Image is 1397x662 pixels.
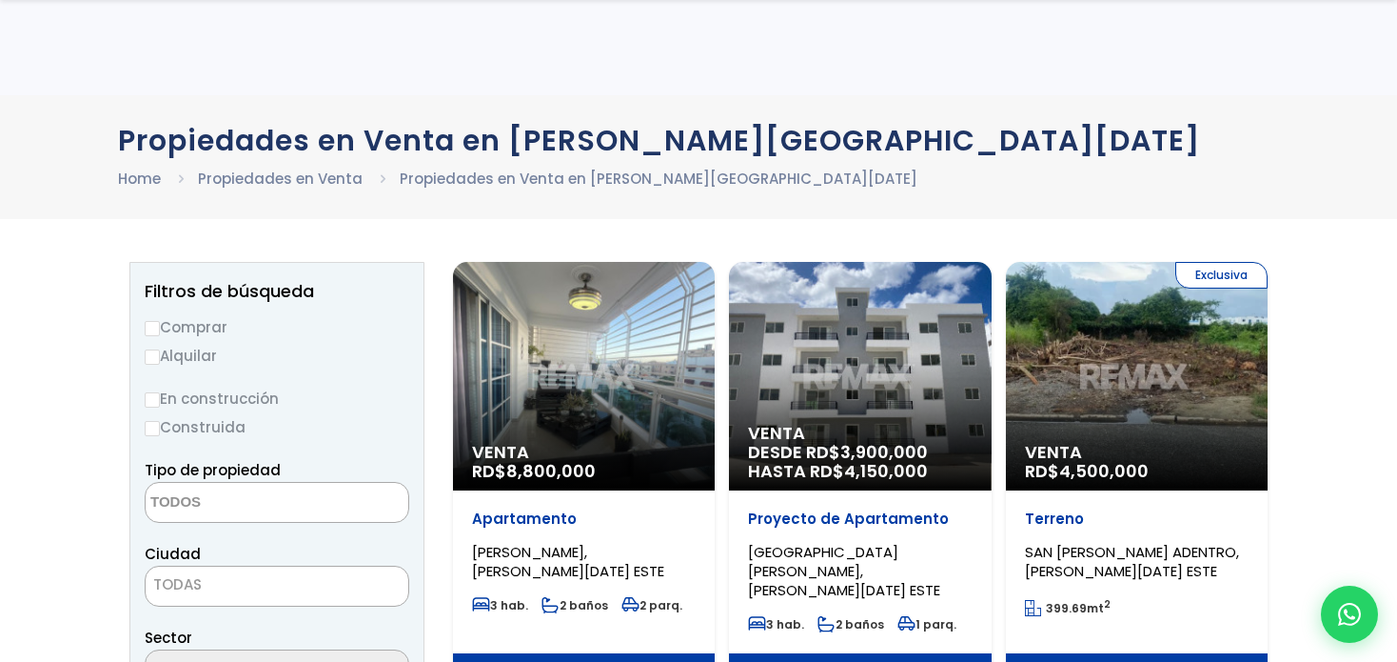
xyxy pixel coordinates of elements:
h2: Filtros de búsqueda [145,282,409,301]
span: 1 parq. [897,616,956,632]
label: Comprar [145,315,409,339]
span: Venta [472,443,696,462]
span: mt [1025,600,1111,616]
a: Home [118,169,161,189]
span: 3 hab. [748,616,804,632]
span: TODAS [153,574,202,594]
span: 399.69 [1046,600,1087,616]
span: 2 baños [541,597,608,613]
span: Sector [145,628,192,648]
span: TODAS [145,566,409,607]
input: Construida [145,421,160,436]
span: RD$ [1025,459,1149,483]
span: Venta [748,424,972,443]
label: En construcción [145,387,409,411]
span: Exclusiva [1175,262,1268,289]
span: Ciudad [145,544,201,564]
span: 3 hab. [472,597,528,613]
sup: 2 [1104,597,1111,612]
span: 2 baños [817,616,884,632]
h1: Propiedades en Venta en [PERSON_NAME][GEOGRAPHIC_DATA][DATE] [118,124,1279,157]
p: Apartamento [472,510,696,529]
span: 4,500,000 [1059,459,1149,483]
span: [PERSON_NAME], [PERSON_NAME][DATE] ESTE [472,542,664,581]
span: RD$ [472,459,596,483]
input: En construcción [145,392,160,408]
p: Proyecto de Apartamento [748,510,972,529]
span: 4,150,000 [844,459,928,483]
input: Alquilar [145,350,160,365]
input: Comprar [145,321,160,336]
span: Tipo de propiedad [145,460,281,480]
label: Alquilar [145,344,409,368]
textarea: Search [146,483,330,524]
p: Terreno [1025,510,1249,529]
span: DESDE RD$ [748,443,972,481]
span: 2 parq. [621,597,682,613]
label: Construida [145,415,409,439]
span: TODAS [146,572,408,598]
li: Propiedades en Venta en [PERSON_NAME][GEOGRAPHIC_DATA][DATE] [400,167,917,191]
a: Propiedades en Venta [198,169,363,189]
span: Venta [1025,443,1249,462]
span: 3,900,000 [840,440,928,464]
span: HASTA RD$ [748,462,972,481]
span: SAN [PERSON_NAME] ADENTRO, [PERSON_NAME][DATE] ESTE [1025,542,1239,581]
span: [GEOGRAPHIC_DATA][PERSON_NAME], [PERSON_NAME][DATE] ESTE [748,542,940,600]
span: 8,800,000 [506,459,596,483]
